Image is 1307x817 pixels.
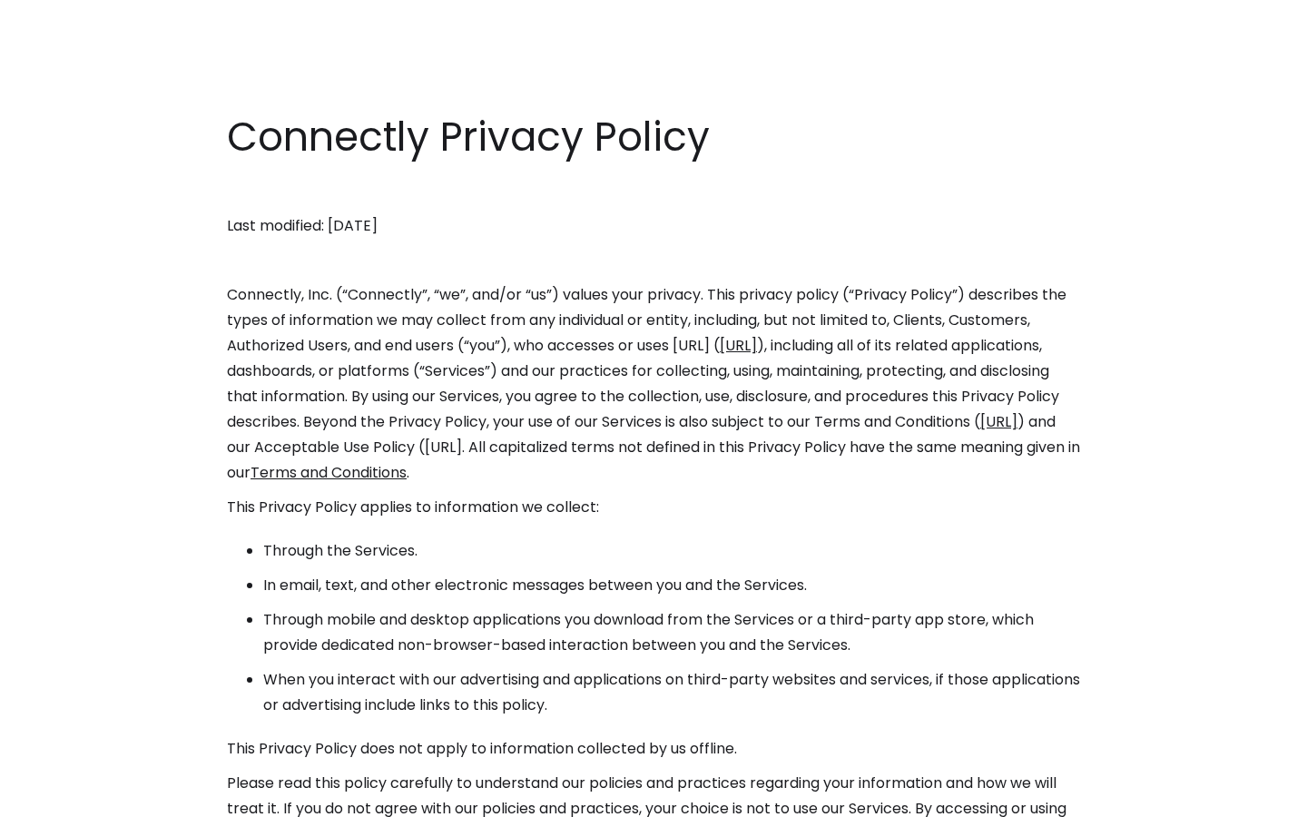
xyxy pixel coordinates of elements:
[227,109,1080,165] h1: Connectly Privacy Policy
[263,607,1080,658] li: Through mobile and desktop applications you download from the Services or a third-party app store...
[18,783,109,811] aside: Language selected: English
[227,495,1080,520] p: This Privacy Policy applies to information we collect:
[263,667,1080,718] li: When you interact with our advertising and applications on third-party websites and services, if ...
[720,335,757,356] a: [URL]
[227,736,1080,762] p: This Privacy Policy does not apply to information collected by us offline.
[251,462,407,483] a: Terms and Conditions
[227,248,1080,273] p: ‍
[227,179,1080,204] p: ‍
[980,411,1017,432] a: [URL]
[36,785,109,811] ul: Language list
[227,213,1080,239] p: Last modified: [DATE]
[227,282,1080,486] p: Connectly, Inc. (“Connectly”, “we”, and/or “us”) values your privacy. This privacy policy (“Priva...
[263,538,1080,564] li: Through the Services.
[263,573,1080,598] li: In email, text, and other electronic messages between you and the Services.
